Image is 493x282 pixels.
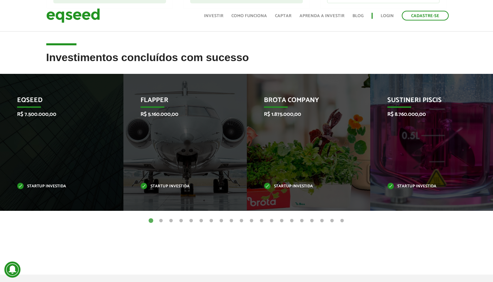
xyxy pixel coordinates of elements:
[218,218,225,224] button: 8 of 20
[158,218,164,224] button: 2 of 20
[46,52,447,74] h2: Investimentos concluídos com sucesso
[168,218,174,224] button: 3 of 20
[258,218,265,224] button: 12 of 20
[17,111,97,117] p: R$ 7.500.000,00
[381,14,394,18] a: Login
[352,14,364,18] a: Blog
[228,218,235,224] button: 9 of 20
[204,14,223,18] a: Investir
[339,218,345,224] button: 20 of 20
[46,7,100,25] img: EqSeed
[17,185,97,188] p: Startup investida
[148,218,154,224] button: 1 of 20
[268,218,275,224] button: 13 of 20
[387,111,467,117] p: R$ 8.760.000,00
[141,185,220,188] p: Startup investida
[275,14,291,18] a: Captar
[264,96,343,108] p: Brota Company
[198,218,205,224] button: 6 of 20
[248,218,255,224] button: 11 of 20
[141,96,220,108] p: Flapper
[238,218,245,224] button: 10 of 20
[387,96,467,108] p: Sustineri Piscis
[17,96,97,108] p: EqSeed
[329,218,335,224] button: 19 of 20
[264,185,343,188] p: Startup investida
[387,185,467,188] p: Startup investida
[208,218,215,224] button: 7 of 20
[264,111,343,117] p: R$ 1.875.000,00
[188,218,195,224] button: 5 of 20
[319,218,325,224] button: 18 of 20
[278,218,285,224] button: 14 of 20
[402,11,449,20] a: Cadastre-se
[288,218,295,224] button: 15 of 20
[299,14,344,18] a: Aprenda a investir
[309,218,315,224] button: 17 of 20
[141,111,220,117] p: R$ 5.160.000,00
[231,14,267,18] a: Como funciona
[298,218,305,224] button: 16 of 20
[178,218,184,224] button: 4 of 20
